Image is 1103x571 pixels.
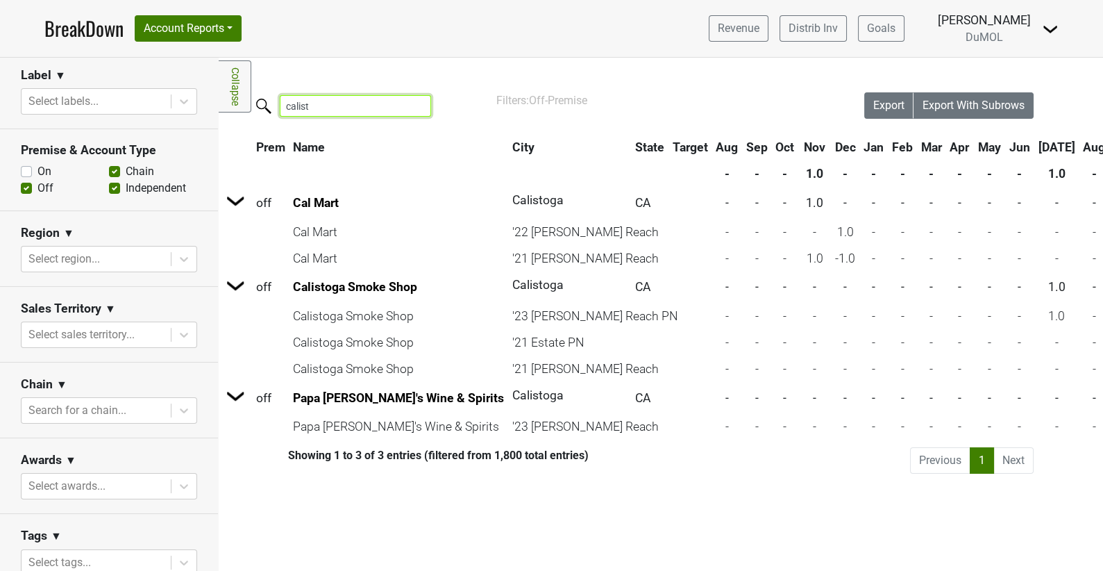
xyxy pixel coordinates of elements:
span: - [843,196,847,210]
button: Export With Subrows [913,92,1034,119]
td: - [1035,246,1079,271]
span: - [1093,391,1096,405]
td: 1.0 [1035,304,1079,329]
span: - [783,391,786,405]
h3: Tags [21,529,47,543]
td: - [832,414,859,439]
label: Off [37,180,53,197]
td: - [889,220,916,245]
span: 1.0 [806,196,823,210]
td: - [773,414,798,439]
td: - [832,356,859,381]
span: Export [873,99,904,112]
span: ▼ [56,376,67,393]
th: Name: activate to sort column ascending [290,135,508,160]
td: - [889,330,916,355]
td: - [1006,356,1034,381]
button: Export [864,92,914,119]
td: - [974,246,1004,271]
span: - [1018,280,1021,294]
th: Nov: activate to sort column ascending [799,135,830,160]
span: - [929,196,933,210]
td: - [832,304,859,329]
td: - [1035,220,1079,245]
h3: Sales Territory [21,301,101,316]
td: - [918,356,945,381]
h3: Label [21,68,51,83]
span: - [1054,391,1058,405]
td: - [712,304,741,329]
td: - [832,330,859,355]
td: off [253,188,289,217]
a: Calistoga Smoke Shop [293,280,417,294]
span: Calistoga [512,388,564,402]
td: - [773,220,798,245]
span: DuMOL [966,31,1003,44]
th: Jul: activate to sort column ascending [1035,135,1079,160]
span: - [843,280,847,294]
td: '21 Estate PN [509,330,630,355]
td: - [773,356,798,381]
th: - [1006,161,1034,186]
a: Revenue [709,15,768,42]
a: Distrib Inv [780,15,847,42]
th: - [743,161,771,186]
span: - [843,391,847,405]
th: Target: activate to sort column ascending [669,135,712,160]
span: Calistoga [512,193,564,207]
th: 1.0 [799,161,830,186]
th: Apr: activate to sort column ascending [946,135,973,160]
span: CA [635,280,650,294]
img: Arrow right [226,275,246,296]
td: '22 [PERSON_NAME] Reach [509,220,630,245]
span: - [988,280,991,294]
td: - [1006,414,1034,439]
td: - [743,220,771,245]
th: - [946,161,973,186]
div: [PERSON_NAME] [938,11,1031,29]
label: Independent [126,180,186,197]
span: - [755,391,759,405]
span: - [1018,196,1021,210]
td: - [773,304,798,329]
img: Arrow right [226,386,246,406]
span: CA [635,391,650,405]
span: - [813,280,816,294]
span: ▼ [55,67,66,84]
td: - [712,220,741,245]
td: Cal Mart [290,220,508,245]
td: - [974,330,1004,355]
td: - [1006,330,1034,355]
span: - [783,196,786,210]
td: - [861,220,888,245]
span: Off-Premise [529,94,587,107]
th: Prem: activate to sort column ascending [253,135,289,160]
td: - [799,304,830,329]
span: - [725,280,729,294]
td: - [1035,356,1079,381]
th: - [773,161,798,186]
th: - [918,161,945,186]
td: - [974,304,1004,329]
th: May: activate to sort column ascending [974,135,1004,160]
td: - [861,304,888,329]
td: - [743,356,771,381]
td: Papa [PERSON_NAME]'s Wine & Spirits [290,414,508,439]
th: Aug: activate to sort column ascending [712,135,741,160]
td: - [861,246,888,271]
td: '23 [PERSON_NAME] Reach PN [509,304,630,329]
td: - [799,414,830,439]
td: - [1035,414,1079,439]
td: - [712,414,741,439]
span: - [872,196,875,210]
span: - [1018,391,1021,405]
a: BreakDown [44,14,124,43]
td: - [743,330,771,355]
td: - [946,330,973,355]
td: - [1006,220,1034,245]
span: - [958,391,961,405]
a: Cal Mart [293,196,339,210]
td: - [799,220,830,245]
td: - [1006,246,1034,271]
span: - [958,196,961,210]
